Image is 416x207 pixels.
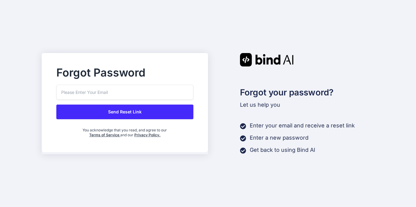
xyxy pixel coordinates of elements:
h2: Forgot Password [56,68,193,77]
p: Enter a new password [250,134,308,142]
input: Please Enter Your Email [56,85,193,100]
button: Send Reset Link [56,105,193,119]
a: Privacy Policy. [134,133,160,137]
h2: Forgot your password? [240,86,374,99]
p: Get back to using Bind AI [250,146,315,154]
img: Bind AI logo [240,53,294,66]
a: Terms of Service [89,133,120,137]
p: Let us help you [240,101,374,109]
p: Enter your email and receive a reset link [250,121,355,130]
div: You acknowledge that you read, and agree to our and our [79,124,171,137]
